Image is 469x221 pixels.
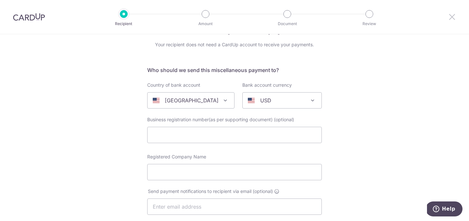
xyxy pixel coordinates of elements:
[147,41,322,48] div: Your recipient does not need a CardUp account to receive your payments.
[100,21,148,27] p: Recipient
[427,201,462,218] iframe: Opens a widget where you can find more information
[181,21,230,27] p: Amount
[242,92,322,109] span: USD
[147,66,322,74] h5: Who should we send this miscellaneous payment to?
[345,21,393,27] p: Review
[148,93,234,108] span: United States
[148,188,273,195] span: Send payment notifications to recipient via email (optional)
[165,96,219,104] p: [GEOGRAPHIC_DATA]
[147,82,200,88] label: Country of bank account
[263,21,311,27] p: Document
[274,116,294,123] span: (optional)
[243,93,321,108] span: USD
[147,199,322,215] input: Enter email address
[13,13,45,21] img: CardUp
[260,96,271,104] p: USD
[147,117,273,122] span: Business registration number(as per supporting document)
[242,82,292,88] label: Bank account currency
[147,154,206,159] span: Registered Company Name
